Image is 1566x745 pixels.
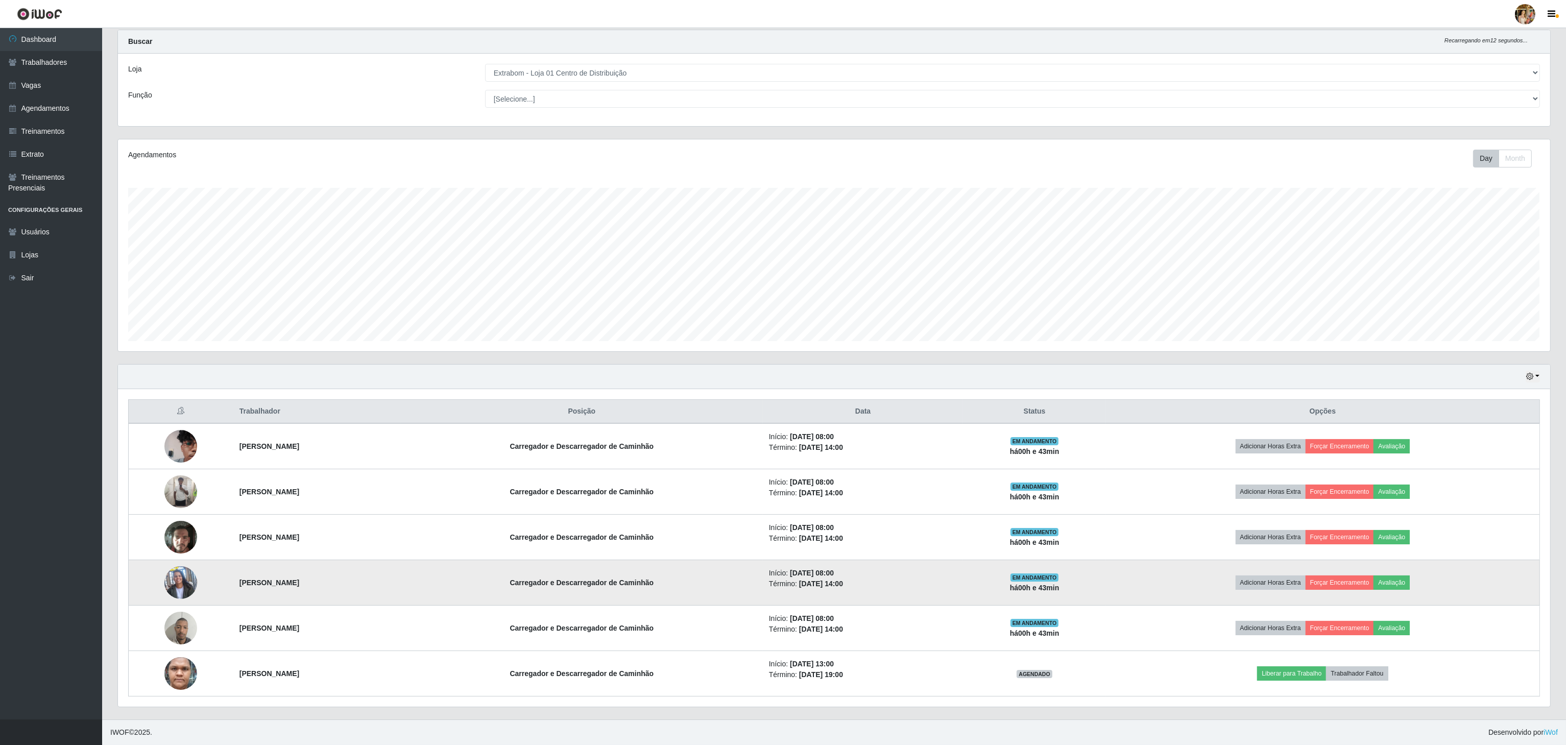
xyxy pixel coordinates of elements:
[769,669,957,680] li: Término:
[769,477,957,488] li: Início:
[763,400,963,424] th: Data
[401,400,763,424] th: Posição
[1106,400,1540,424] th: Opções
[1544,728,1558,736] a: iWof
[1010,619,1059,627] span: EM ANDAMENTO
[1473,150,1532,167] div: First group
[164,475,197,508] img: 1746814061107.jpeg
[769,488,957,498] li: Término:
[1010,538,1059,546] strong: há 00 h e 43 min
[1236,485,1306,499] button: Adicionar Horas Extra
[769,431,957,442] li: Início:
[239,442,299,450] strong: [PERSON_NAME]
[1326,666,1388,681] button: Trabalhador Faltou
[790,432,834,441] time: [DATE] 08:00
[1236,621,1306,635] button: Adicionar Horas Extra
[799,625,843,633] time: [DATE] 14:00
[17,8,62,20] img: CoreUI Logo
[510,579,654,587] strong: Carregador e Descarregador de Caminhão
[1374,485,1410,499] button: Avaliação
[510,624,654,632] strong: Carregador e Descarregador de Caminhão
[128,64,141,75] label: Loja
[769,579,957,589] li: Término:
[1473,150,1540,167] div: Toolbar with button groups
[239,669,299,678] strong: [PERSON_NAME]
[239,488,299,496] strong: [PERSON_NAME]
[164,640,197,707] img: 1753220579080.jpeg
[1010,493,1059,501] strong: há 00 h e 43 min
[1306,575,1374,590] button: Forçar Encerramento
[128,150,708,160] div: Agendamentos
[1444,37,1528,43] i: Recarregando em 12 segundos...
[510,533,654,541] strong: Carregador e Descarregador de Caminhão
[1306,439,1374,453] button: Forçar Encerramento
[1010,483,1059,491] span: EM ANDAMENTO
[239,533,299,541] strong: [PERSON_NAME]
[239,579,299,587] strong: [PERSON_NAME]
[510,442,654,450] strong: Carregador e Descarregador de Caminhão
[1306,621,1374,635] button: Forçar Encerramento
[510,488,654,496] strong: Carregador e Descarregador de Caminhão
[128,37,152,45] strong: Buscar
[1010,447,1059,455] strong: há 00 h e 43 min
[799,489,843,497] time: [DATE] 14:00
[1306,530,1374,544] button: Forçar Encerramento
[769,522,957,533] li: Início:
[1374,439,1410,453] button: Avaliação
[1010,629,1059,637] strong: há 00 h e 43 min
[963,400,1106,424] th: Status
[164,424,197,468] img: 1746651422933.jpeg
[799,534,843,542] time: [DATE] 14:00
[769,533,957,544] li: Término:
[1499,150,1532,167] button: Month
[1017,670,1052,678] span: AGENDADO
[164,515,197,559] img: 1751312410869.jpeg
[1010,437,1059,445] span: EM ANDAMENTO
[1374,530,1410,544] button: Avaliação
[1306,485,1374,499] button: Forçar Encerramento
[1257,666,1326,681] button: Liberar para Trabalho
[790,614,834,622] time: [DATE] 08:00
[799,670,843,679] time: [DATE] 19:00
[1488,727,1558,738] span: Desenvolvido por
[1010,573,1059,582] span: EM ANDAMENTO
[769,568,957,579] li: Início:
[790,523,834,532] time: [DATE] 08:00
[128,90,152,101] label: Função
[790,660,834,668] time: [DATE] 13:00
[1374,621,1410,635] button: Avaliação
[769,659,957,669] li: Início:
[1010,528,1059,536] span: EM ANDAMENTO
[799,443,843,451] time: [DATE] 14:00
[110,728,129,736] span: IWOF
[1374,575,1410,590] button: Avaliação
[1236,575,1306,590] button: Adicionar Horas Extra
[510,669,654,678] strong: Carregador e Descarregador de Caminhão
[239,624,299,632] strong: [PERSON_NAME]
[769,613,957,624] li: Início:
[769,624,957,635] li: Término:
[164,554,197,612] img: 1753373810898.jpeg
[1010,584,1059,592] strong: há 00 h e 43 min
[110,727,152,738] span: © 2025 .
[1236,439,1306,453] button: Adicionar Horas Extra
[769,442,957,453] li: Término:
[1473,150,1499,167] button: Day
[164,606,197,650] img: 1754024702641.jpeg
[1236,530,1306,544] button: Adicionar Horas Extra
[799,580,843,588] time: [DATE] 14:00
[233,400,401,424] th: Trabalhador
[790,478,834,486] time: [DATE] 08:00
[790,569,834,577] time: [DATE] 08:00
